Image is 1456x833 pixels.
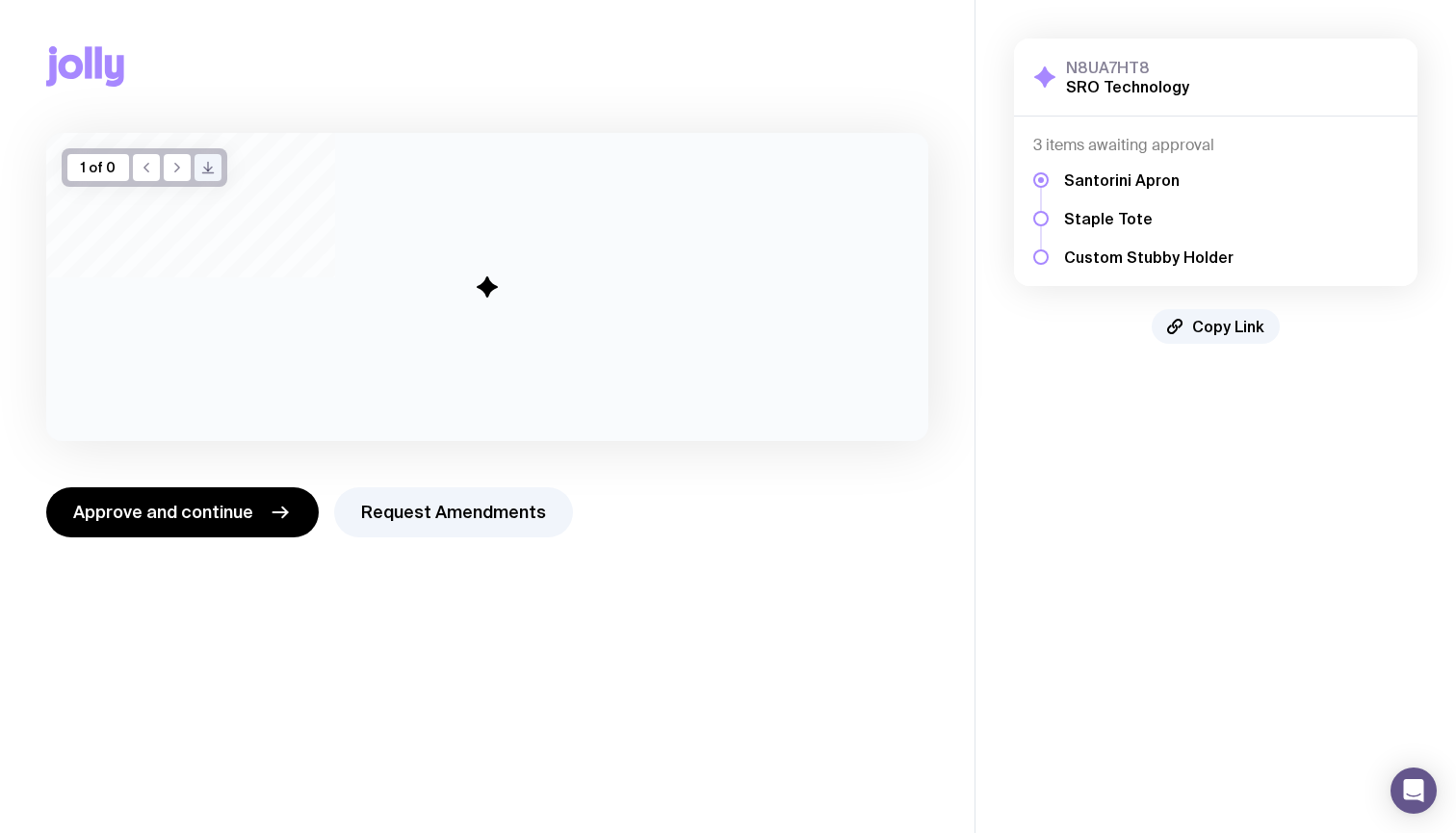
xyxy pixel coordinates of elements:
[1033,136,1398,155] h4: 3 items awaiting approval
[1152,309,1280,344] button: Copy Link
[73,501,253,524] span: Approve and continue
[67,154,129,181] div: 1 of 0
[1066,58,1189,77] h3: N8UA7HT8
[1064,209,1234,228] h5: Staple Tote
[1064,247,1234,267] h5: Custom Stubby Holder
[203,163,214,173] g: /> />
[334,487,573,537] button: Request Amendments
[1064,170,1234,190] h5: Santorini Apron
[46,487,319,537] button: Approve and continue
[1066,77,1189,96] h2: SRO Technology
[195,154,221,181] button: />/>
[1391,768,1437,814] div: Open Intercom Messenger
[1192,317,1264,336] span: Copy Link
